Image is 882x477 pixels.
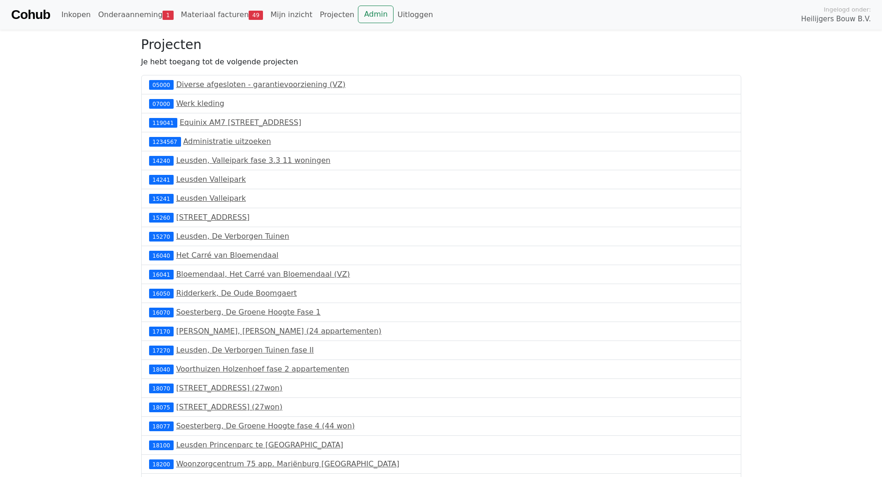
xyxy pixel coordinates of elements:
a: Leusden, De Verborgen Tuinen [176,232,289,241]
a: Uitloggen [394,6,437,24]
div: 18077 [149,421,174,431]
a: Leusden Valleipark [176,175,246,184]
a: Cohub [11,4,50,26]
a: Projecten [316,6,358,24]
div: 14240 [149,156,174,165]
a: Leusden Princenparc te [GEOGRAPHIC_DATA] [176,440,343,449]
a: Admin [358,6,394,23]
a: [STREET_ADDRESS] [176,213,250,222]
div: 14241 [149,175,174,184]
a: Soesterberg, De Groene Hoogte Fase 1 [176,308,320,316]
p: Je hebt toegang tot de volgende projecten [141,56,741,68]
div: 119041 [149,118,177,127]
div: 16041 [149,270,174,279]
div: 18070 [149,384,174,393]
span: Ingelogd onder: [824,5,871,14]
a: [PERSON_NAME], [PERSON_NAME] (24 appartementen) [176,327,381,335]
div: 07000 [149,99,174,108]
a: [STREET_ADDRESS] (27won) [176,384,282,392]
a: Werk kleding [176,99,224,108]
div: 18075 [149,403,174,412]
a: Materiaal facturen49 [177,6,267,24]
a: Equinix AM7 [STREET_ADDRESS] [180,118,301,127]
h3: Projecten [141,37,741,53]
div: 18200 [149,459,174,469]
div: 05000 [149,80,174,89]
a: Inkopen [57,6,94,24]
a: Het Carré van Bloemendaal [176,251,278,260]
a: Diverse afgesloten - garantievoorziening (VZ) [176,80,345,89]
div: 15260 [149,213,174,222]
a: Ridderkerk, De Oude Boomgaert [176,289,297,297]
div: 16070 [149,308,174,317]
a: Soesterberg, De Groene Hoogte fase 4 (44 won) [176,421,355,430]
a: Woonzorgcentrum 75 app. Mariënburg [GEOGRAPHIC_DATA] [176,459,399,468]
div: 18040 [149,365,174,374]
div: 1234567 [149,137,181,146]
a: Leusden Valleipark [176,194,246,203]
div: 16040 [149,251,174,260]
span: 49 [249,11,263,20]
a: Bloemendaal, Het Carré van Bloemendaal (VZ) [176,270,350,279]
div: 17170 [149,327,174,336]
a: Mijn inzicht [267,6,316,24]
div: 16050 [149,289,174,298]
div: 15270 [149,232,174,241]
span: 1 [163,11,173,20]
a: Leusden, De Verborgen Tuinen fase II [176,346,313,354]
a: [STREET_ADDRESS] (27won) [176,403,282,411]
a: Voorthuizen Holzenhoef fase 2 appartementen [176,365,349,373]
a: Leusden, Valleipark fase 3.3 11 woningen [176,156,330,165]
div: 17270 [149,346,174,355]
div: 15241 [149,194,174,203]
span: Heilijgers Bouw B.V. [801,14,871,25]
div: 18100 [149,440,174,450]
a: Onderaanneming1 [94,6,177,24]
a: Administratie uitzoeken [183,137,271,146]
